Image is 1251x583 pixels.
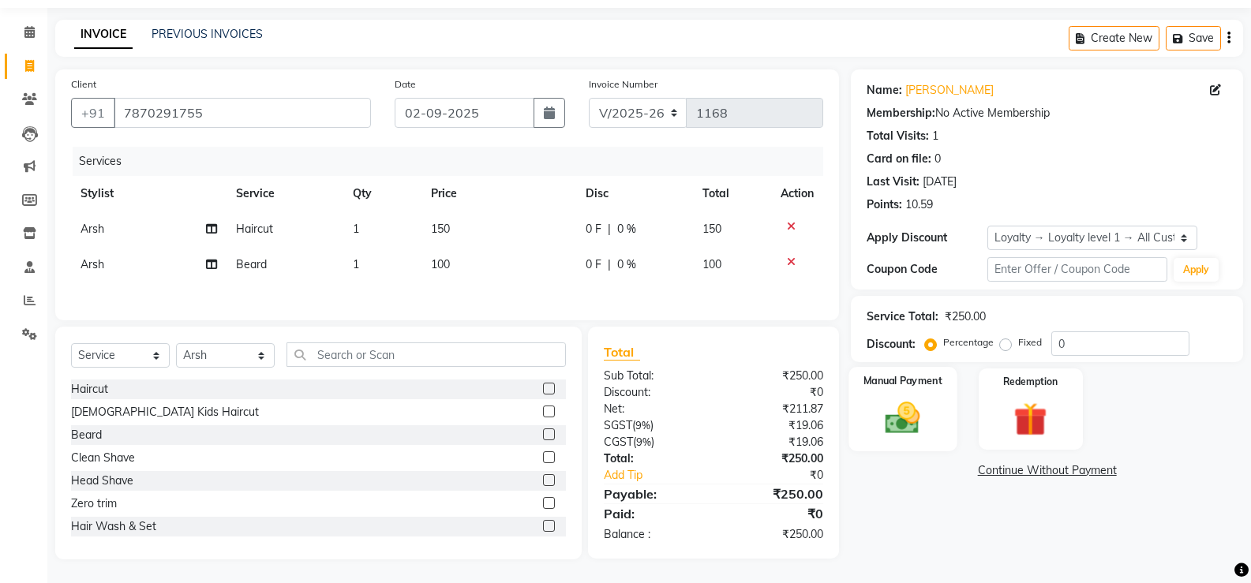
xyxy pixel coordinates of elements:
[1166,26,1221,50] button: Save
[592,368,714,384] div: Sub Total:
[81,257,104,271] span: Arsh
[867,308,938,325] div: Service Total:
[945,308,986,325] div: ₹250.00
[71,381,108,398] div: Haircut
[71,404,259,420] div: [DEMOGRAPHIC_DATA] Kids Haircut
[943,335,994,349] label: Percentage
[236,257,267,271] span: Beard
[714,368,835,384] div: ₹250.00
[867,128,929,144] div: Total Visits:
[604,344,640,361] span: Total
[395,77,416,92] label: Date
[592,384,714,401] div: Discount:
[987,257,1167,282] input: Enter Offer / Coupon Code
[702,257,721,271] span: 100
[81,222,104,236] span: Arsh
[867,196,902,213] div: Points:
[604,435,633,449] span: CGST
[71,495,117,512] div: Zero trim
[617,221,636,237] span: 0 %
[714,450,835,467] div: ₹250.00
[592,526,714,543] div: Balance :
[608,256,611,273] span: |
[1003,375,1058,389] label: Redemption
[867,151,931,167] div: Card on file:
[867,105,935,121] div: Membership:
[431,257,450,271] span: 100
[635,419,650,432] span: 9%
[935,151,941,167] div: 0
[152,27,263,41] a: PREVIOUS INVOICES
[1018,335,1042,349] label: Fixed
[1003,398,1058,440] img: _gift.svg
[875,398,931,438] img: _cash.svg
[71,77,96,92] label: Client
[236,222,273,236] span: Haircut
[714,401,835,417] div: ₹211.87
[863,373,942,388] label: Manual Payment
[867,336,916,353] div: Discount:
[71,450,135,466] div: Clean Shave
[617,256,636,273] span: 0 %
[71,98,115,128] button: +91
[592,401,714,417] div: Net:
[592,467,734,484] a: Add Tip
[608,221,611,237] span: |
[74,21,133,49] a: INVOICE
[636,435,651,448] span: 9%
[714,504,835,523] div: ₹0
[867,82,902,99] div: Name:
[227,176,343,211] th: Service
[431,222,450,236] span: 150
[576,176,693,211] th: Disc
[867,105,1227,121] div: No Active Membership
[714,434,835,450] div: ₹19.06
[693,176,771,211] th: Total
[71,176,227,211] th: Stylist
[592,417,714,434] div: ( )
[592,434,714,450] div: ( )
[714,484,835,503] div: ₹250.00
[702,222,721,236] span: 150
[923,174,957,190] div: [DATE]
[586,221,601,237] span: 0 F
[592,504,714,523] div: Paid:
[771,176,823,211] th: Action
[586,256,601,273] span: 0 F
[71,427,102,443] div: Beard
[905,82,994,99] a: [PERSON_NAME]
[867,174,920,190] div: Last Visit:
[714,417,835,434] div: ₹19.06
[1069,26,1159,50] button: Create New
[867,261,987,278] div: Coupon Code
[343,176,421,211] th: Qty
[353,257,359,271] span: 1
[73,147,835,176] div: Services
[734,467,835,484] div: ₹0
[114,98,371,128] input: Search by Name/Mobile/Email/Code
[287,342,566,367] input: Search or Scan
[604,418,632,432] span: SGST
[867,230,987,246] div: Apply Discount
[905,196,933,213] div: 10.59
[71,518,156,535] div: Hair Wash & Set
[589,77,657,92] label: Invoice Number
[714,526,835,543] div: ₹250.00
[854,462,1240,479] a: Continue Without Payment
[932,128,938,144] div: 1
[592,450,714,467] div: Total:
[714,384,835,401] div: ₹0
[592,484,714,503] div: Payable:
[353,222,359,236] span: 1
[1174,258,1219,282] button: Apply
[421,176,577,211] th: Price
[71,473,133,489] div: Head Shave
